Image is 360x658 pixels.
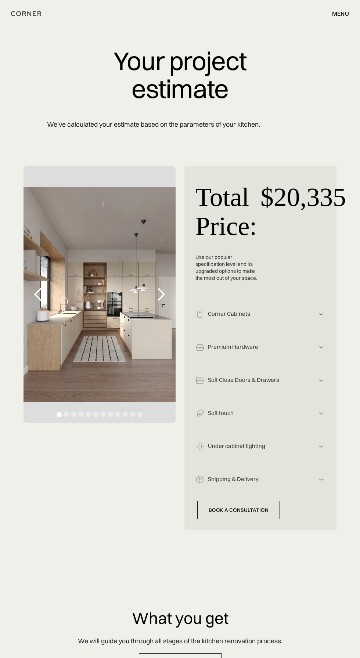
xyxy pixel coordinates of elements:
[11,9,110,18] a: home
[204,442,317,450] div: Under cabinet lighting
[93,412,98,417] div: Show slide 6 of 12
[24,166,53,423] div: previous slide
[71,412,76,417] div: Show slide 3 of 12
[195,170,260,254] p: Total Price:
[101,412,106,417] div: Show slide 7 of 12
[64,412,69,417] div: Show slide 2 of 12
[24,166,176,423] div: 1 of 12
[137,412,143,417] div: Show slide 12 of 12
[79,412,84,417] div: Show slide 4 of 12
[24,166,176,423] div: carousel
[332,11,349,17] div: menu
[204,310,317,318] div: Corner Cabinets
[146,166,176,423] div: next slide
[204,343,317,351] div: Premium Hardware
[115,412,120,417] div: Show slide 9 of 12
[108,412,113,417] div: Show slide 8 of 12
[197,501,280,520] a: Book a consultation
[204,376,317,384] div: Soft Close Doors & Drawers
[123,412,128,417] div: Show slide 10 of 12
[78,636,282,646] p: We will guide you through all stages of the kitchen renovation process.
[325,7,349,20] div: menu
[204,409,317,417] div: Soft touch
[47,47,313,102] p: Your project estimate
[132,610,228,627] div: What you get
[130,412,135,417] div: Show slide 11 of 12
[57,412,62,417] div: Show slide 1 of 12
[260,170,325,225] p: $20,335
[86,412,91,417] div: Show slide 5 of 12
[204,476,317,483] div: Shipping & Delivery
[195,254,260,294] div: Use our popular specification level and its upgraded options to make the most out of your space.
[47,106,313,142] p: We’ve calculated your estimate based on the parameters of your kitchen.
